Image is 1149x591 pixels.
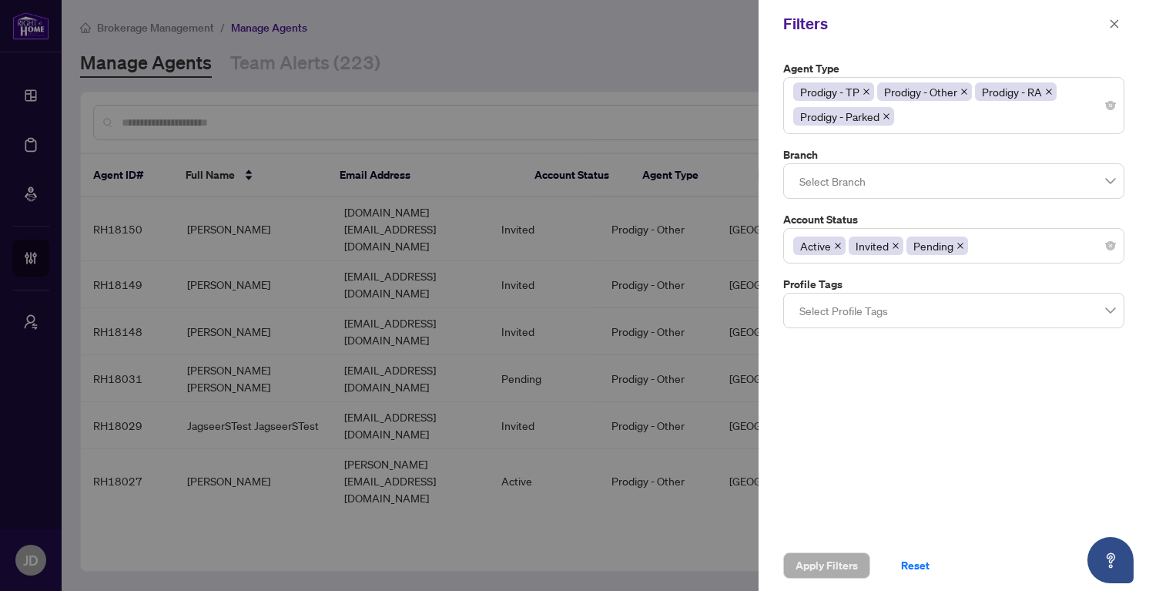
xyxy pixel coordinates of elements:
[793,237,846,255] span: Active
[877,82,972,101] span: Prodigy - Other
[883,112,890,120] span: close
[1109,18,1120,29] span: close
[1087,537,1134,583] button: Open asap
[982,83,1042,100] span: Prodigy - RA
[856,237,889,254] span: Invited
[793,107,894,126] span: Prodigy - Parked
[1106,241,1115,250] span: close-circle
[960,88,968,96] span: close
[889,552,942,579] button: Reset
[884,83,957,100] span: Prodigy - Other
[849,237,903,255] span: Invited
[793,82,874,101] span: Prodigy - TP
[956,242,964,250] span: close
[783,276,1124,293] label: Profile Tags
[783,552,870,579] button: Apply Filters
[783,146,1124,163] label: Branch
[906,237,968,255] span: Pending
[901,553,930,578] span: Reset
[783,12,1104,35] div: Filters
[800,83,859,100] span: Prodigy - TP
[834,242,842,250] span: close
[913,237,953,254] span: Pending
[783,60,1124,77] label: Agent Type
[1045,88,1053,96] span: close
[975,82,1057,101] span: Prodigy - RA
[892,242,899,250] span: close
[800,108,879,125] span: Prodigy - Parked
[800,237,831,254] span: Active
[863,88,870,96] span: close
[783,211,1124,228] label: Account Status
[1106,101,1115,110] span: close-circle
